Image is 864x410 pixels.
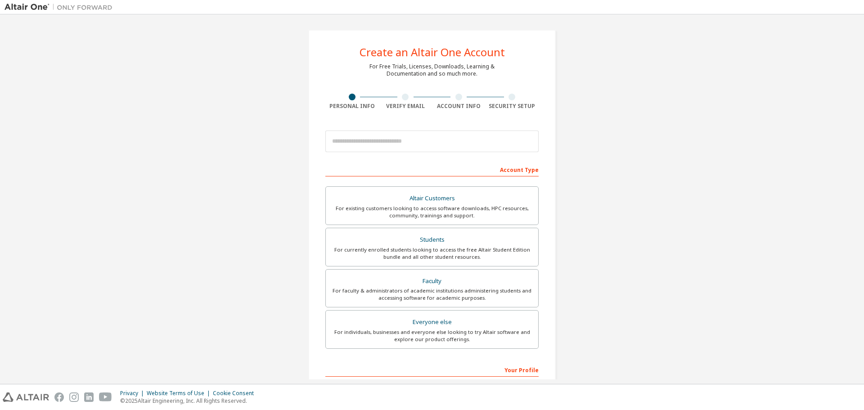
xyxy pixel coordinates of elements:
img: altair_logo.svg [3,392,49,402]
div: Privacy [120,390,147,397]
div: Altair Customers [331,192,533,205]
div: For individuals, businesses and everyone else looking to try Altair software and explore our prod... [331,329,533,343]
div: Account Info [432,103,486,110]
div: Verify Email [379,103,432,110]
div: Cookie Consent [213,390,259,397]
div: For faculty & administrators of academic institutions administering students and accessing softwa... [331,287,533,302]
div: Everyone else [331,316,533,329]
div: Create an Altair One Account [360,47,505,58]
img: Altair One [4,3,117,12]
img: linkedin.svg [84,392,94,402]
div: Account Type [325,162,539,176]
div: Personal Info [325,103,379,110]
img: facebook.svg [54,392,64,402]
div: Students [331,234,533,246]
div: For Free Trials, Licenses, Downloads, Learning & Documentation and so much more. [369,63,495,77]
div: Faculty [331,275,533,288]
div: Website Terms of Use [147,390,213,397]
p: © 2025 Altair Engineering, Inc. All Rights Reserved. [120,397,259,405]
div: For currently enrolled students looking to access the free Altair Student Edition bundle and all ... [331,246,533,261]
div: For existing customers looking to access software downloads, HPC resources, community, trainings ... [331,205,533,219]
img: youtube.svg [99,392,112,402]
div: Security Setup [486,103,539,110]
img: instagram.svg [69,392,79,402]
div: Your Profile [325,362,539,377]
